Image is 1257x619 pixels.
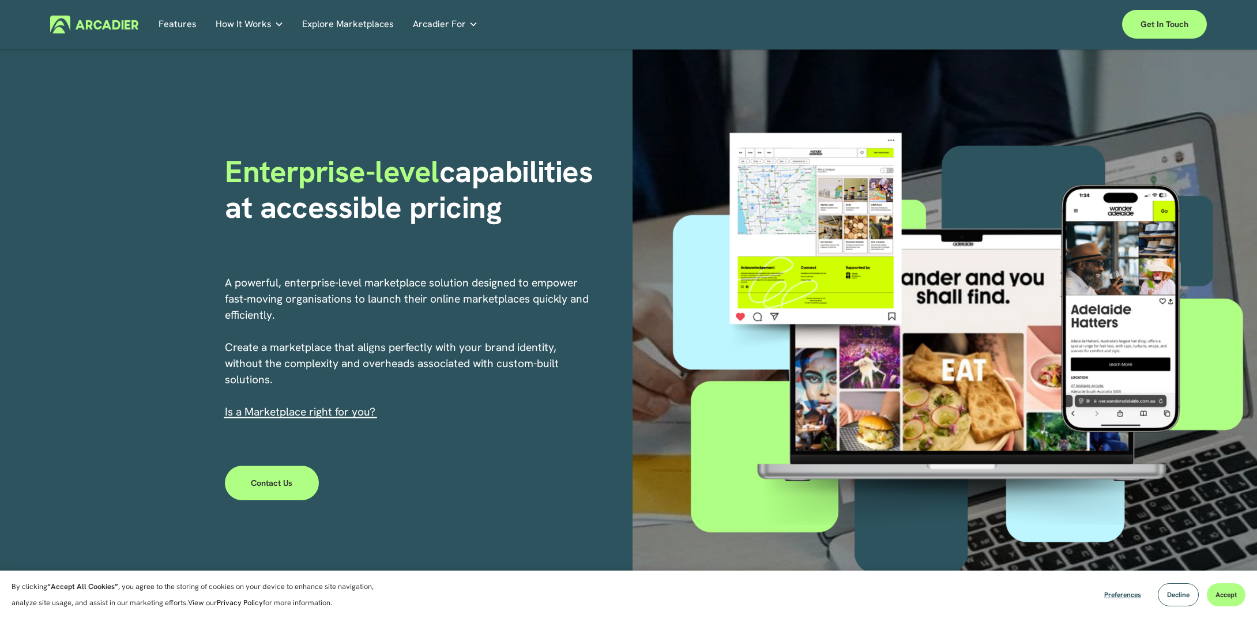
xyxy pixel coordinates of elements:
a: Explore Marketplaces [302,16,394,33]
span: I [225,405,375,419]
p: A powerful, enterprise-level marketplace solution designed to empower fast-moving organisations t... [225,275,590,420]
button: Decline [1158,583,1199,606]
span: Preferences [1104,590,1141,599]
span: Arcadier For [413,16,466,32]
p: By clicking , you agree to the storing of cookies on your device to enhance site navigation, anal... [12,579,386,611]
a: folder dropdown [413,16,478,33]
iframe: Chat Widget [1199,564,1257,619]
a: Privacy Policy [217,598,263,607]
a: Get in touch [1122,10,1207,39]
a: Contact Us [225,466,319,500]
img: Arcadier [50,16,138,33]
span: Enterprise-level [225,152,439,191]
strong: “Accept All Cookies” [47,582,118,591]
span: Decline [1167,590,1190,599]
a: Features [159,16,197,33]
button: Preferences [1096,583,1150,606]
span: How It Works [216,16,272,32]
a: folder dropdown [216,16,284,33]
a: s a Marketplace right for you? [228,405,375,419]
strong: capabilities at accessible pricing [225,152,601,227]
